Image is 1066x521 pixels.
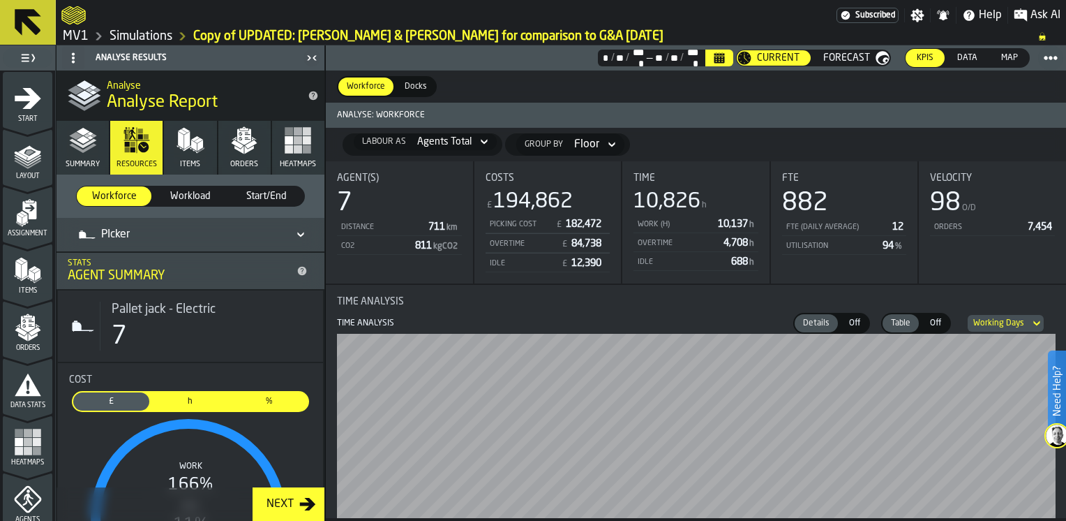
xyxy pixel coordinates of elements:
div: Select date range [615,52,625,64]
span: 182,472 [566,219,604,229]
span: Heatmaps [3,459,52,467]
span: Time [633,173,655,184]
div: Title [337,296,1055,307]
div: 98 [930,189,961,217]
span: h [702,200,707,210]
span: Start/End [235,189,299,203]
label: button-switch-multi-Cost [72,391,151,412]
div: Distance [340,223,423,232]
div: Agent Summary [68,268,291,284]
h2: Sub Title [107,78,296,91]
div: Group by [522,140,566,149]
div: Select date range [654,52,664,64]
div: 882 [782,189,828,217]
span: 688 [731,257,756,267]
div: Select date range [669,52,680,64]
div: Title [782,173,907,184]
div: StatList-item-Work (h) [633,214,758,233]
div: / [610,52,615,64]
label: button-switch-multi-Data [945,48,989,68]
div: PIcker [79,226,130,243]
li: menu Start [3,72,52,128]
li: menu Items [3,244,52,300]
div: Title [930,173,1055,184]
div: Title [112,302,312,317]
div: thumb [795,314,838,332]
div: 10,826 [633,189,700,214]
div: StatList-item-Picking Cost [486,214,610,233]
span: h [155,395,225,408]
span: Current [757,52,799,64]
div: thumb [737,50,811,66]
a: link-to-/wh/i/3ccf57d1-1e0c-4a81-a3bb-c2011c5f0d50/simulations/474436ff-7e90-4dcd-a49b-4d20709d9039 [193,29,663,44]
span: % [895,242,902,251]
div: StatList-item-Orders [930,217,1055,236]
div: StatList-item-Idle [486,253,610,272]
div: Select date range [599,52,610,64]
label: button-switch-multi-Workforce [337,76,395,97]
span: h [749,240,754,248]
div: DropdownMenuValue-PLANE [574,136,599,153]
div: Title [69,374,312,386]
span: Pallet jack - Electric [112,302,216,317]
li: menu Orders [3,301,52,357]
div: DropdownMenuValue-UjepqcknarFet4rjBQSr_ [79,226,288,243]
div: Work (h) [636,220,712,229]
div: Time Analysis [337,318,394,328]
label: button-toggle-Ask AI [1008,7,1066,24]
label: button-toggle-Help [956,7,1007,24]
label: Need Help? [1049,352,1065,430]
button: button-Next [253,487,324,521]
span: Help [979,7,1002,24]
label: button-switch-multi-Start/End [229,186,305,207]
span: Ask AI [1030,7,1060,24]
span: Velocity [930,173,972,184]
span: Summary [66,160,100,169]
div: Labour as [359,137,409,147]
span: kgCO2 [433,242,458,251]
span: £ [557,220,562,230]
div: thumb [396,78,435,96]
div: Menu Subscription [836,8,899,23]
span: 7,454 [1028,222,1052,232]
div: StatList-item-Utilisation [782,236,907,255]
span: Data [952,52,983,64]
div: StatList-item-Distance [337,217,462,236]
span: — [645,52,654,64]
div: Title [633,173,758,184]
div: stat-Time [622,161,770,284]
div: Group byDropdownMenuValue-PLANE [511,133,624,156]
div: / [625,52,630,64]
nav: Breadcrumb [61,28,1060,45]
li: menu Assignment [3,186,52,242]
div: stat-Costs [474,161,622,284]
span: Data Stats [3,402,52,409]
label: button-switch-multi-Time [151,391,230,412]
div: thumb [990,49,1029,67]
span: Map [996,52,1023,64]
label: button-switch-multi-Workload [152,186,228,207]
div: Orders [933,223,1022,232]
span: £ [487,200,492,210]
div: Next [261,496,299,513]
span: O/D [962,203,976,213]
span: h [749,258,754,267]
span: Workforce [341,80,391,93]
span: Details [797,317,835,330]
div: Select date range [684,47,700,69]
span: 711 [428,222,459,232]
button: Select date range [705,50,733,66]
div: Overtime [488,240,556,249]
div: stat-Agent(s) [326,161,473,284]
span: h [749,221,754,229]
span: Resources [117,160,157,169]
span: Off [843,317,866,330]
label: button-switch-multi-Off [839,313,870,334]
div: Title [337,173,462,184]
span: Items [3,287,52,295]
span: % [234,395,305,408]
label: button-switch-multi-Current [736,50,811,66]
span: Forecast [823,52,870,64]
div: Title [486,173,610,184]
